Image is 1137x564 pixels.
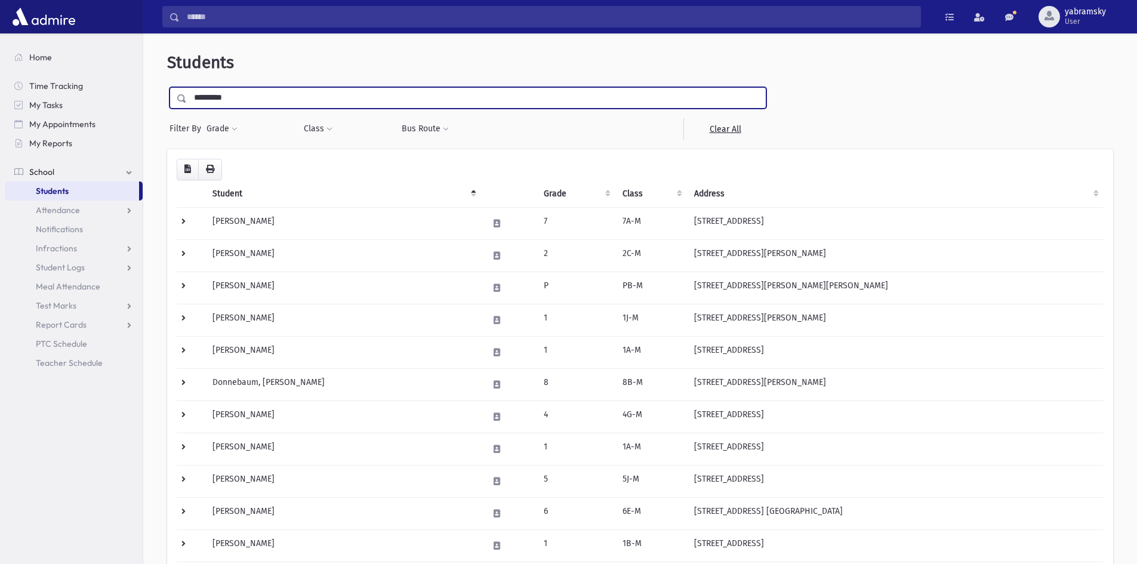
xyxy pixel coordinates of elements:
th: Address: activate to sort column ascending [687,180,1104,208]
td: [PERSON_NAME] [205,207,481,239]
td: 6 [537,497,615,529]
span: Teacher Schedule [36,357,103,368]
td: Donnebaum, [PERSON_NAME] [205,368,481,400]
a: Notifications [5,220,143,239]
td: [STREET_ADDRESS][PERSON_NAME] [687,368,1104,400]
td: [STREET_ADDRESS] [GEOGRAPHIC_DATA] [687,497,1104,529]
td: PB-M [615,272,687,304]
a: Time Tracking [5,76,143,95]
td: [STREET_ADDRESS] [687,207,1104,239]
span: Home [29,52,52,63]
a: Teacher Schedule [5,353,143,372]
th: Class: activate to sort column ascending [615,180,687,208]
span: Test Marks [36,300,76,311]
td: 6E-M [615,497,687,529]
td: 1A-M [615,336,687,368]
img: AdmirePro [10,5,78,29]
td: 1 [537,336,615,368]
a: Home [5,48,143,67]
td: 2C-M [615,239,687,272]
td: 2 [537,239,615,272]
span: User [1065,17,1106,26]
td: 8B-M [615,368,687,400]
td: [PERSON_NAME] [205,465,481,497]
span: Time Tracking [29,81,83,91]
span: My Tasks [29,100,63,110]
td: P [537,272,615,304]
a: Report Cards [5,315,143,334]
td: 5J-M [615,465,687,497]
span: yabramsky [1065,7,1106,17]
a: Students [5,181,139,201]
th: Student: activate to sort column descending [205,180,481,208]
td: [STREET_ADDRESS] [687,400,1104,433]
span: Student Logs [36,262,85,273]
a: Attendance [5,201,143,220]
td: [PERSON_NAME] [205,497,481,529]
span: Students [167,53,234,72]
a: Test Marks [5,296,143,315]
a: Infractions [5,239,143,258]
span: Report Cards [36,319,87,330]
button: Grade [206,118,238,140]
td: 7A-M [615,207,687,239]
td: [PERSON_NAME] [205,400,481,433]
td: [PERSON_NAME] [205,433,481,465]
td: [STREET_ADDRESS] [687,465,1104,497]
a: My Tasks [5,95,143,115]
td: [PERSON_NAME] [205,336,481,368]
a: My Appointments [5,115,143,134]
a: Clear All [683,118,766,140]
td: 8 [537,368,615,400]
span: Infractions [36,243,77,254]
td: [STREET_ADDRESS][PERSON_NAME] [687,239,1104,272]
td: 1 [537,304,615,336]
td: 1 [537,433,615,465]
span: Meal Attendance [36,281,100,292]
button: CSV [177,159,199,180]
input: Search [180,6,920,27]
a: My Reports [5,134,143,153]
td: [PERSON_NAME] [205,272,481,304]
span: Filter By [170,122,206,135]
span: Students [36,186,69,196]
button: Print [198,159,222,180]
td: [PERSON_NAME] [205,304,481,336]
span: Notifications [36,224,83,235]
td: [STREET_ADDRESS] [687,336,1104,368]
th: Grade: activate to sort column ascending [537,180,615,208]
span: My Appointments [29,119,95,130]
span: My Reports [29,138,72,149]
span: School [29,167,54,177]
span: Attendance [36,205,80,215]
button: Class [303,118,333,140]
td: [PERSON_NAME] [205,529,481,562]
td: [STREET_ADDRESS] [687,529,1104,562]
td: 4G-M [615,400,687,433]
td: 1A-M [615,433,687,465]
td: 1B-M [615,529,687,562]
a: School [5,162,143,181]
a: PTC Schedule [5,334,143,353]
a: Meal Attendance [5,277,143,296]
td: [STREET_ADDRESS][PERSON_NAME] [687,304,1104,336]
td: 1 [537,529,615,562]
button: Bus Route [401,118,449,140]
span: PTC Schedule [36,338,87,349]
td: [STREET_ADDRESS] [687,433,1104,465]
td: 7 [537,207,615,239]
a: Student Logs [5,258,143,277]
td: [PERSON_NAME] [205,239,481,272]
td: 4 [537,400,615,433]
td: [STREET_ADDRESS][PERSON_NAME][PERSON_NAME] [687,272,1104,304]
td: 5 [537,465,615,497]
td: 1J-M [615,304,687,336]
